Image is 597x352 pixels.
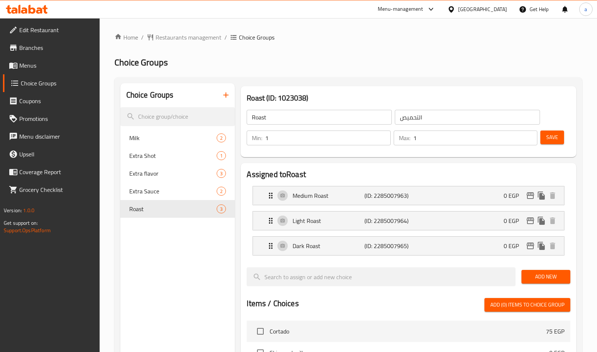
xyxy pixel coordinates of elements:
span: Branches [19,43,94,52]
div: Choices [217,133,226,142]
a: Branches [3,39,100,57]
button: Add (0) items to choice group [484,298,570,312]
p: 0 EGP [504,241,525,250]
div: Choices [217,169,226,178]
div: Menu-management [378,5,423,14]
h2: Choice Groups [126,89,174,101]
span: Extra flavor [129,169,217,178]
span: Promotions [19,114,94,123]
input: search [247,267,515,286]
span: Milk [129,133,217,142]
span: Save [546,133,558,142]
span: Choice Groups [114,54,168,71]
p: Min: [252,133,262,142]
span: Choice Groups [239,33,274,42]
span: Version: [4,206,22,215]
a: Grocery Checklist [3,181,100,199]
button: duplicate [536,190,547,201]
span: Select choice [253,324,268,339]
span: Menu disclaimer [19,132,94,141]
li: Expand [247,233,570,258]
div: Milk2 [120,129,235,147]
li: / [141,33,144,42]
a: Promotions [3,110,100,128]
button: Save [540,131,564,144]
p: Light Roast [293,216,364,225]
a: Coverage Report [3,163,100,181]
button: edit [525,215,536,226]
button: delete [547,240,558,251]
span: Extra Sauce [129,187,217,196]
span: 3 [217,206,226,213]
div: Choices [217,151,226,160]
button: duplicate [536,240,547,251]
span: Choice Groups [21,79,94,88]
span: Get support on: [4,218,38,228]
span: 2 [217,135,226,142]
p: Medium Roast [293,191,364,200]
span: Coupons [19,97,94,105]
button: edit [525,190,536,201]
span: 1 [217,152,226,159]
h2: Assigned to Roast [247,169,570,180]
span: a [584,5,587,13]
span: 3 [217,170,226,177]
button: edit [525,240,536,251]
li: Expand [247,183,570,208]
span: 1.0.0 [23,206,34,215]
p: 0 EGP [504,191,525,200]
div: [GEOGRAPHIC_DATA] [458,5,507,13]
span: Roast [129,204,217,213]
input: search [120,107,235,126]
p: Max: [399,133,410,142]
p: (ID: 2285007963) [364,191,412,200]
li: / [224,33,227,42]
button: delete [547,190,558,201]
a: Upsell [3,145,100,163]
p: 75 EGP [546,327,564,336]
div: Expand [253,186,564,205]
a: Edit Restaurant [3,21,100,39]
a: Menus [3,57,100,74]
a: Choice Groups [3,74,100,92]
button: delete [547,215,558,226]
span: Upsell [19,150,94,159]
span: Menus [19,61,94,70]
p: (ID: 2285007964) [364,216,412,225]
nav: breadcrumb [114,33,582,42]
div: Extra flavor3 [120,165,235,182]
p: (ID: 2285007965) [364,241,412,250]
div: Extra Shot1 [120,147,235,165]
div: Extra Sauce2 [120,182,235,200]
div: Choices [217,204,226,213]
h3: Roast (ID: 1023038) [247,92,570,104]
span: Edit Restaurant [19,26,94,34]
a: Menu disclaimer [3,128,100,145]
li: Expand [247,208,570,233]
a: Coupons [3,92,100,110]
span: Coverage Report [19,167,94,176]
span: Extra Shot [129,151,217,160]
div: Choices [217,187,226,196]
div: Expand [253,237,564,255]
span: Add (0) items to choice group [490,300,564,309]
span: Cortado [270,327,546,336]
a: Support.OpsPlatform [4,226,51,235]
p: 0 EGP [504,216,525,225]
a: Restaurants management [147,33,221,42]
h2: Items / Choices [247,298,298,309]
p: Dark Roast [293,241,364,250]
div: Expand [253,211,564,230]
a: Home [114,33,138,42]
span: 2 [217,188,226,195]
span: Add New [527,272,564,281]
span: Grocery Checklist [19,185,94,194]
button: Add New [521,270,570,284]
div: Roast3 [120,200,235,218]
button: duplicate [536,215,547,226]
span: Restaurants management [156,33,221,42]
